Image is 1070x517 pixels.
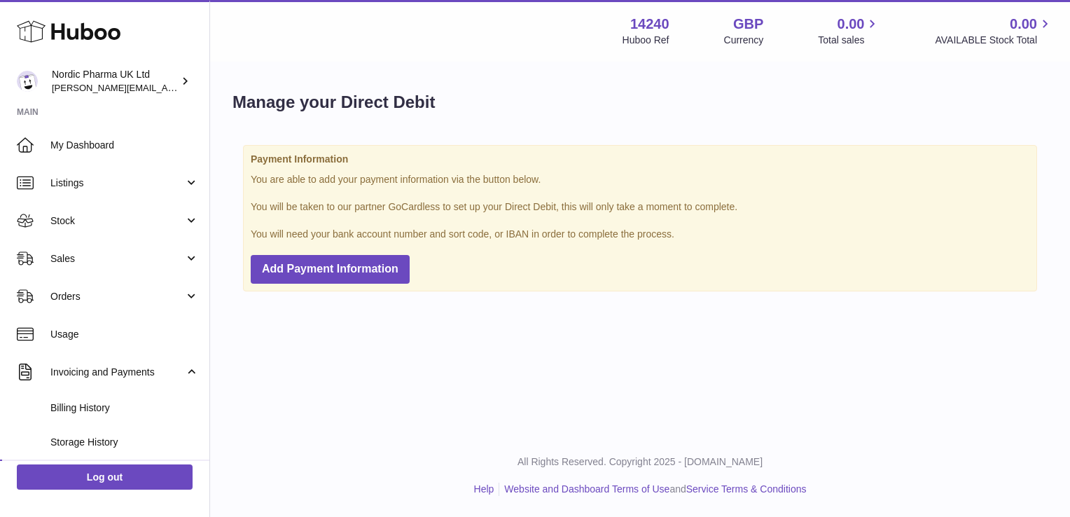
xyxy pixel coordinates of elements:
[50,139,199,152] span: My Dashboard
[838,15,865,34] span: 0.00
[935,34,1053,47] span: AVAILABLE Stock Total
[630,15,669,34] strong: 14240
[50,177,184,190] span: Listings
[935,15,1053,47] a: 0.00 AVAILABLE Stock Total
[17,464,193,490] a: Log out
[818,34,880,47] span: Total sales
[724,34,764,47] div: Currency
[686,483,807,495] a: Service Terms & Conditions
[52,82,281,93] span: [PERSON_NAME][EMAIL_ADDRESS][DOMAIN_NAME]
[262,263,398,275] span: Add Payment Information
[499,483,806,496] li: and
[818,15,880,47] a: 0.00 Total sales
[232,91,435,113] h1: Manage your Direct Debit
[50,401,199,415] span: Billing History
[50,214,184,228] span: Stock
[52,68,178,95] div: Nordic Pharma UK Ltd
[50,328,199,341] span: Usage
[251,173,1029,186] p: You are able to add your payment information via the button below.
[251,153,1029,166] strong: Payment Information
[1010,15,1037,34] span: 0.00
[251,200,1029,214] p: You will be taken to our partner GoCardless to set up your Direct Debit, this will only take a mo...
[17,71,38,92] img: joe.plant@parapharmdev.com
[251,255,410,284] button: Add Payment Information
[50,436,199,449] span: Storage History
[50,290,184,303] span: Orders
[251,228,1029,241] p: You will need your bank account number and sort code, or IBAN in order to complete the process.
[504,483,669,495] a: Website and Dashboard Terms of Use
[221,455,1059,469] p: All Rights Reserved. Copyright 2025 - [DOMAIN_NAME]
[50,252,184,266] span: Sales
[474,483,494,495] a: Help
[50,366,184,379] span: Invoicing and Payments
[623,34,669,47] div: Huboo Ref
[733,15,763,34] strong: GBP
